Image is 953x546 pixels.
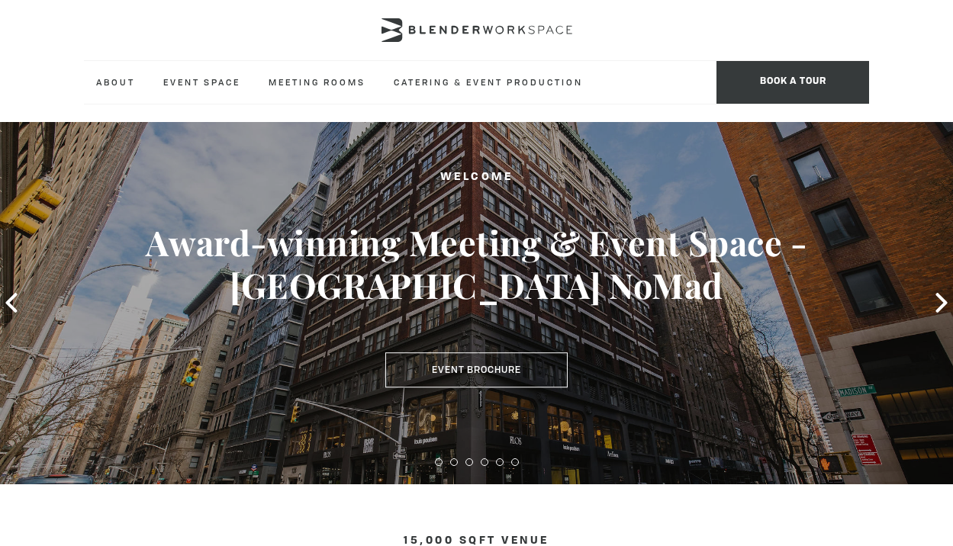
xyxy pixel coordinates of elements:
[151,61,253,103] a: Event Space
[256,61,378,103] a: Meeting Rooms
[716,61,869,104] span: Book a tour
[385,353,568,388] a: Event Brochure
[382,61,595,103] a: Catering & Event Production
[84,61,147,103] a: About
[47,221,905,307] h3: Award-winning Meeting & Event Space - [GEOGRAPHIC_DATA] NoMad
[47,168,905,187] h2: Welcome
